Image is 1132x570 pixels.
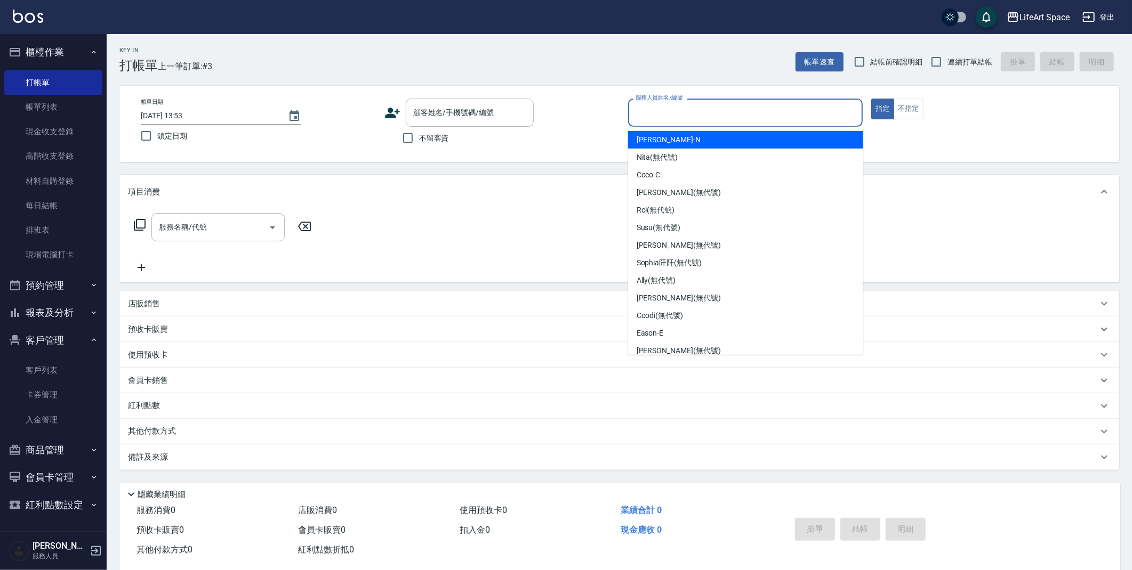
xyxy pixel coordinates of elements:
[637,345,721,356] span: [PERSON_NAME] (無代號)
[621,505,662,515] span: 業績合計 0
[4,358,102,382] a: 客戶列表
[137,525,184,535] span: 預收卡販賣 0
[9,540,30,561] img: Person
[33,541,87,551] h5: [PERSON_NAME]
[137,505,175,515] span: 服務消費 0
[137,544,192,555] span: 其他付款方式 0
[4,144,102,168] a: 高階收支登錄
[4,70,102,95] a: 打帳單
[298,544,354,555] span: 紅利點數折抵 0
[119,58,158,73] h3: 打帳單
[4,272,102,299] button: 預約管理
[141,98,163,106] label: 帳單日期
[621,525,662,535] span: 現金應收 0
[637,169,661,181] span: Coco -C
[119,444,1119,470] div: 備註及來源
[4,491,102,519] button: 紅利點數設定
[976,6,997,28] button: save
[460,505,507,515] span: 使用預收卡 0
[119,342,1119,368] div: 使用預收卡
[796,52,844,72] button: 帳單速查
[158,60,213,73] span: 上一筆訂單:#3
[871,99,894,119] button: 指定
[637,310,684,321] span: Coodi (無代號)
[1019,11,1070,24] div: LifeArt Space
[298,505,337,515] span: 店販消費 0
[119,316,1119,342] div: 預收卡販賣
[4,119,102,144] a: 現金收支登錄
[128,426,181,437] p: 其他付款方式
[460,525,490,535] span: 扣入金 0
[637,187,721,198] span: [PERSON_NAME] (無代號)
[1078,7,1119,27] button: 登出
[128,452,168,463] p: 備註及來源
[4,327,102,354] button: 客戶管理
[637,292,721,304] span: [PERSON_NAME] (無代號)
[948,56,992,68] span: 連續打單結帳
[4,242,102,267] a: 現場電腦打卡
[4,436,102,464] button: 商品管理
[637,275,676,286] span: Ally (無代號)
[128,324,168,335] p: 預收卡販賣
[141,107,277,125] input: YYYY/MM/DD hh:mm
[298,525,346,535] span: 會員卡販賣 0
[128,400,165,412] p: 紅利點數
[637,152,678,163] span: Nita (無代號)
[128,375,168,386] p: 會員卡銷售
[4,95,102,119] a: 帳單列表
[1002,6,1074,28] button: LifeArt Space
[128,186,160,198] p: 項目消費
[637,222,681,233] span: Susu (無代號)
[119,368,1119,393] div: 會員卡銷售
[894,99,924,119] button: 不指定
[33,551,87,561] p: 服務人員
[128,349,168,361] p: 使用預收卡
[4,299,102,327] button: 報表及分析
[4,169,102,193] a: 材料自購登錄
[4,463,102,491] button: 會員卡管理
[119,393,1119,419] div: 紅利點數
[128,298,160,310] p: 店販銷售
[637,240,721,251] span: [PERSON_NAME] (無代號)
[282,103,307,129] button: Choose date, selected date is 2025-08-13
[119,419,1119,444] div: 其他付款方式
[4,193,102,218] a: 每日結帳
[4,382,102,407] a: 卡券管理
[264,219,281,236] button: Open
[419,133,449,144] span: 不留客資
[4,408,102,432] a: 入金管理
[637,257,702,268] span: Sophia阡阡 (無代號)
[871,56,923,68] span: 結帳前確認明細
[636,94,683,102] label: 服務人員姓名/編號
[119,47,158,54] h2: Key In
[13,10,43,23] img: Logo
[637,134,701,145] span: [PERSON_NAME] -N
[119,175,1119,209] div: 項目消費
[637,205,675,216] span: Roi (無代號)
[637,328,664,339] span: Eason -E
[119,291,1119,316] div: 店販銷售
[157,131,187,142] span: 鎖定日期
[4,218,102,242] a: 排班表
[4,38,102,66] button: 櫃檯作業
[138,489,186,500] p: 隱藏業績明細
